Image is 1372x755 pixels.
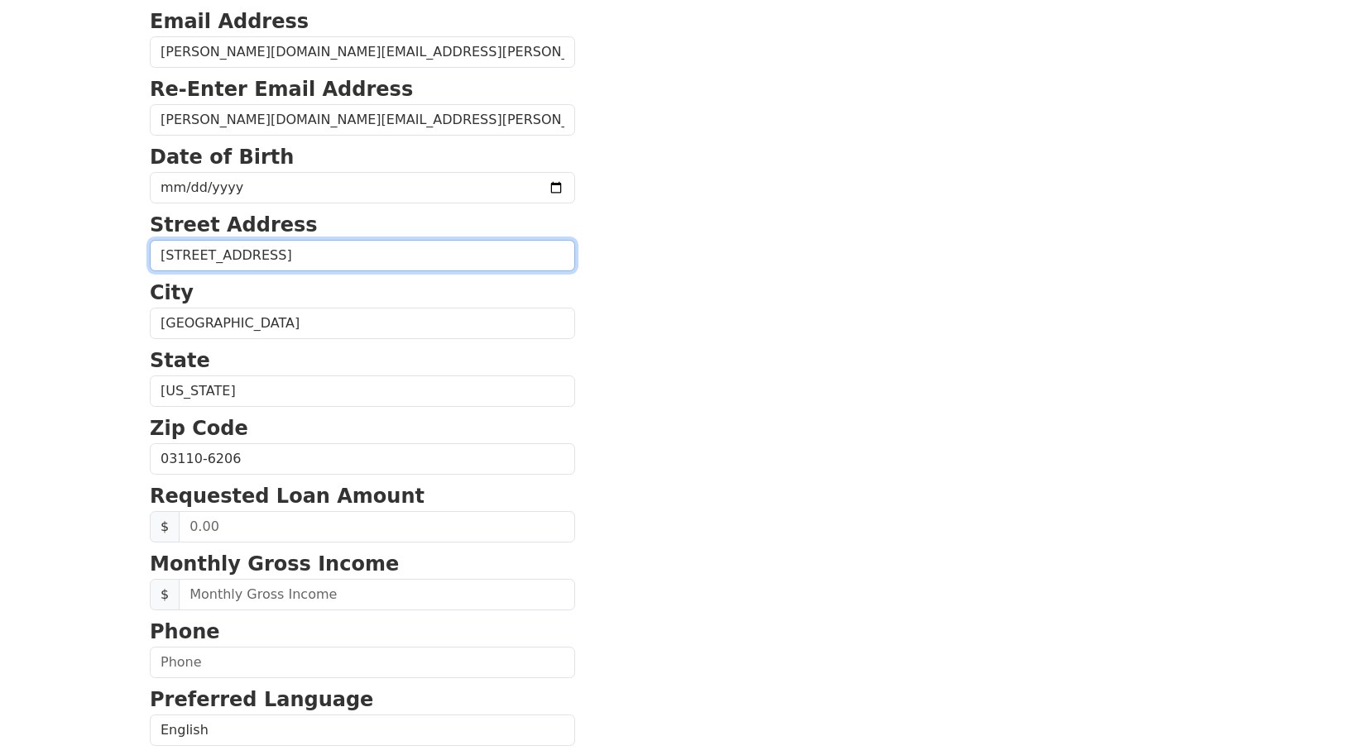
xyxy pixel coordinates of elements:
[150,36,575,68] input: Email Address
[150,579,180,610] span: $
[150,281,194,304] strong: City
[150,620,220,643] strong: Phone
[150,549,575,579] p: Monthly Gross Income
[150,240,575,271] input: Street Address
[150,213,318,237] strong: Street Address
[150,417,248,440] strong: Zip Code
[179,579,575,610] input: Monthly Gross Income
[150,104,575,136] input: Re-Enter Email Address
[150,443,575,475] input: Zip Code
[150,349,210,372] strong: State
[150,308,575,339] input: City
[150,10,309,33] strong: Email Address
[150,688,373,711] strong: Preferred Language
[179,511,575,542] input: 0.00
[150,647,575,678] input: Phone
[150,485,425,508] strong: Requested Loan Amount
[150,78,413,101] strong: Re-Enter Email Address
[150,511,180,542] span: $
[150,146,294,169] strong: Date of Birth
